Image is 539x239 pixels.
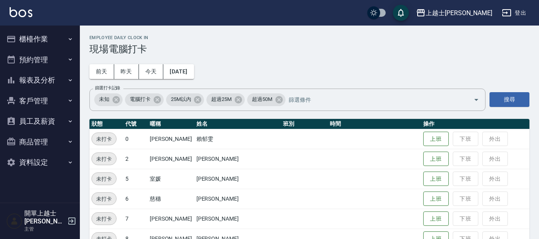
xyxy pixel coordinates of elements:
button: 搜尋 [489,92,529,107]
img: Logo [10,7,32,17]
div: 25M以內 [166,93,204,106]
div: 超過50M [247,93,285,106]
td: 室媛 [148,169,194,189]
button: save [393,5,409,21]
th: 暱稱 [148,119,194,129]
button: 櫃檯作業 [3,29,77,49]
span: 未知 [94,95,114,103]
input: 篩選條件 [287,93,460,107]
label: 篩選打卡記錄 [95,85,120,91]
span: 超過25M [206,95,236,103]
button: 上班 [423,211,449,226]
span: 未打卡 [92,175,116,183]
button: 昨天 [114,64,139,79]
button: 報表及分析 [3,70,77,91]
button: 資料設定 [3,152,77,173]
h3: 現場電腦打卡 [89,43,529,55]
button: 上班 [423,192,449,206]
td: 慈穗 [148,189,194,209]
button: 商品管理 [3,132,77,152]
button: 客戶管理 [3,91,77,111]
span: 未打卡 [92,195,116,203]
div: 上越士[PERSON_NAME] [426,8,492,18]
td: 6 [123,189,148,209]
button: 上班 [423,172,449,186]
button: Open [470,93,483,106]
span: 未打卡 [92,215,116,223]
div: 電腦打卡 [125,93,164,106]
button: 今天 [139,64,164,79]
div: 未知 [94,93,123,106]
td: 賴郁雯 [194,129,281,149]
button: 預約管理 [3,49,77,70]
button: [DATE] [163,64,194,79]
div: 超過25M [206,93,245,106]
th: 姓名 [194,119,281,129]
span: 未打卡 [92,155,116,163]
td: [PERSON_NAME] [194,169,281,189]
button: 上越士[PERSON_NAME] [413,5,495,21]
button: 前天 [89,64,114,79]
td: [PERSON_NAME] [148,129,194,149]
h2: Employee Daily Clock In [89,35,529,40]
td: 7 [123,209,148,229]
span: 25M以內 [166,95,196,103]
td: [PERSON_NAME] [194,149,281,169]
th: 狀態 [89,119,123,129]
span: 電腦打卡 [125,95,155,103]
td: 5 [123,169,148,189]
h5: 開單上越士[PERSON_NAME] [24,209,65,225]
button: 上班 [423,132,449,146]
button: 上班 [423,152,449,166]
td: 2 [123,149,148,169]
td: [PERSON_NAME] [148,209,194,229]
span: 超過50M [247,95,277,103]
td: [PERSON_NAME] [194,209,281,229]
td: 0 [123,129,148,149]
button: 員工及薪資 [3,111,77,132]
th: 時間 [328,119,421,129]
th: 代號 [123,119,148,129]
p: 主管 [24,225,65,233]
td: [PERSON_NAME] [148,149,194,169]
img: Person [6,213,22,229]
th: 操作 [421,119,529,129]
button: 登出 [499,6,529,20]
th: 班別 [281,119,328,129]
td: [PERSON_NAME] [194,189,281,209]
span: 未打卡 [92,135,116,143]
